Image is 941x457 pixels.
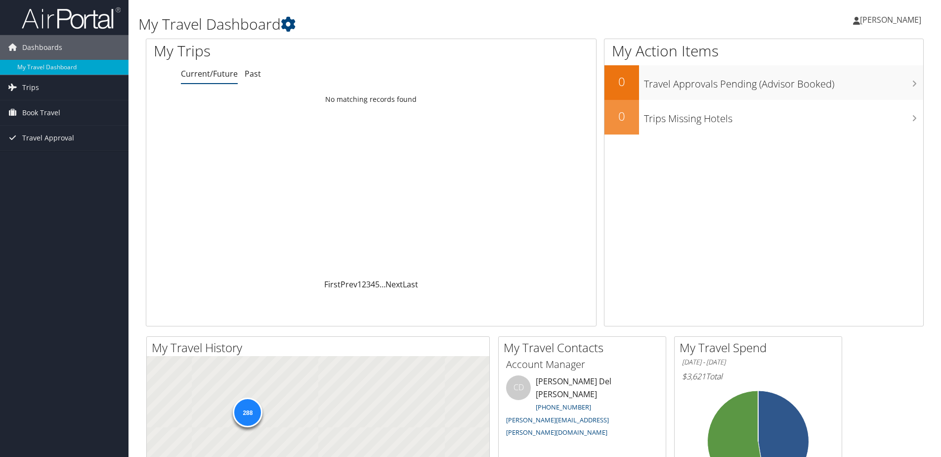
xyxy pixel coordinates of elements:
[22,35,62,60] span: Dashboards
[506,415,609,437] a: [PERSON_NAME][EMAIL_ADDRESS][PERSON_NAME][DOMAIN_NAME]
[501,375,663,441] li: [PERSON_NAME] Del [PERSON_NAME]
[357,279,362,290] a: 1
[181,68,238,79] a: Current/Future
[362,279,366,290] a: 2
[860,14,921,25] span: [PERSON_NAME]
[506,358,658,371] h3: Account Manager
[371,279,375,290] a: 4
[233,398,262,427] div: 288
[604,100,923,135] a: 0Trips Missing Hotels
[644,107,923,126] h3: Trips Missing Hotels
[22,6,121,30] img: airportal-logo.png
[380,279,385,290] span: …
[138,14,667,35] h1: My Travel Dashboard
[536,403,591,411] a: [PHONE_NUMBER]
[604,108,639,125] h2: 0
[324,279,341,290] a: First
[853,5,931,35] a: [PERSON_NAME]
[154,41,401,61] h1: My Trips
[682,371,706,382] span: $3,621
[366,279,371,290] a: 3
[680,339,842,356] h2: My Travel Spend
[245,68,261,79] a: Past
[152,339,489,356] h2: My Travel History
[22,126,74,150] span: Travel Approval
[22,75,39,100] span: Trips
[375,279,380,290] a: 5
[506,375,531,400] div: CD
[22,100,60,125] span: Book Travel
[682,371,834,382] h6: Total
[403,279,418,290] a: Last
[604,65,923,100] a: 0Travel Approvals Pending (Advisor Booked)
[604,73,639,90] h2: 0
[682,358,834,367] h6: [DATE] - [DATE]
[504,339,666,356] h2: My Travel Contacts
[385,279,403,290] a: Next
[146,91,596,108] td: No matching records found
[644,72,923,91] h3: Travel Approvals Pending (Advisor Booked)
[604,41,923,61] h1: My Action Items
[341,279,357,290] a: Prev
